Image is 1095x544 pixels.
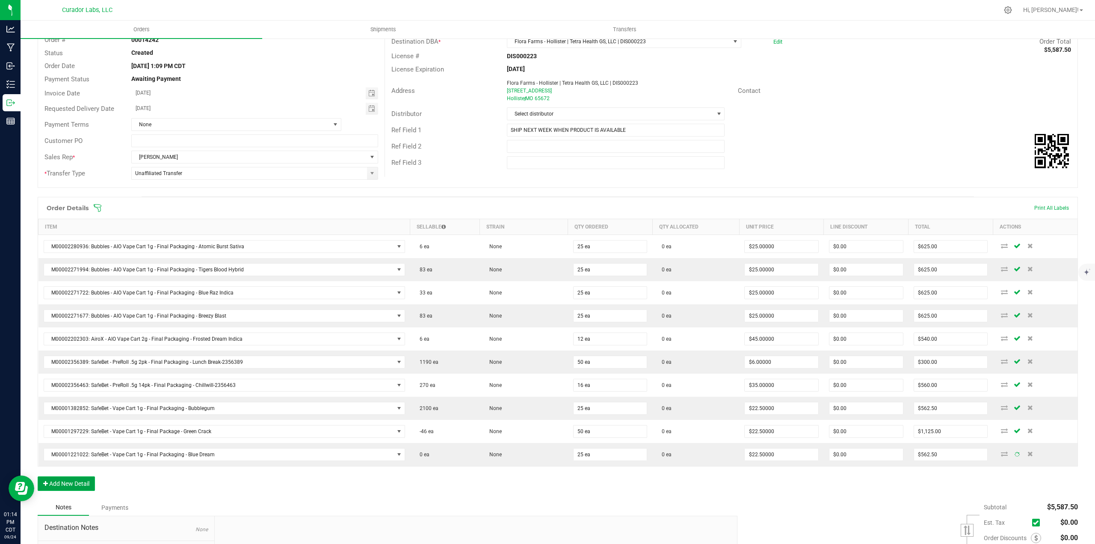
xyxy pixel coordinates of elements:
[485,267,502,273] span: None
[89,500,140,515] div: Payments
[44,137,83,145] span: Customer PO
[993,219,1077,235] th: Actions
[44,49,63,57] span: Status
[415,428,434,434] span: -46 ea
[21,21,262,39] a: Orders
[914,379,988,391] input: 0
[914,449,988,461] input: 0
[4,534,17,540] p: 09/24
[745,356,818,368] input: 0
[1024,405,1036,410] span: Delete Order Detail
[829,264,903,276] input: 0
[262,21,504,39] a: Shipments
[739,219,824,235] th: Unit Price
[1011,336,1024,341] span: Save Order Detail
[657,405,672,411] span: 0 ea
[829,287,903,299] input: 0
[914,356,988,368] input: 0
[391,87,415,95] span: Address
[415,336,429,342] span: 6 ea
[131,62,186,69] strong: [DATE] 1:09 PM CDT
[44,356,394,368] span: M00002356389: SafeBet - PreRoll .5g 2pk - Final Packaging - Lunch Break-2356389
[1011,452,1024,457] span: Save Order Detail
[44,62,75,70] span: Order Date
[914,310,988,322] input: 0
[44,153,73,161] span: Sales Rep
[504,21,746,39] a: Transfers
[44,402,405,415] span: NO DATA FOUND
[485,336,502,342] span: None
[38,219,410,235] th: Item
[1024,428,1036,433] span: Delete Order Detail
[391,65,444,73] span: License Expiration
[1060,534,1078,542] span: $0.00
[829,356,903,368] input: 0
[131,36,159,43] strong: 00014242
[657,382,672,388] span: 0 ea
[359,26,408,33] span: Shipments
[6,98,15,107] inline-svg: Outbound
[914,333,988,345] input: 0
[391,52,419,60] span: License #
[914,402,988,414] input: 0
[131,75,181,82] strong: Awaiting Payment
[44,105,114,113] span: Requested Delivery Date
[914,425,988,437] input: 0
[132,151,367,163] span: [PERSON_NAME]
[574,449,647,461] input: 0
[984,535,1031,541] span: Order Discounts
[1011,243,1024,248] span: Save Order Detail
[6,25,15,33] inline-svg: Analytics
[44,310,394,322] span: M00002271677: Bubbles - AIO Vape Cart 1g - Final Packaging - Breezy Blast
[1032,517,1044,529] span: Calculate excise tax
[507,88,552,94] span: [STREET_ADDRESS]
[535,95,550,101] span: 65672
[415,382,435,388] span: 270 ea
[44,425,394,437] span: M00001297229: SafeBet - Vape Cart 1g - Final Package - Green Crack
[44,309,405,322] span: NO DATA FOUND
[62,6,112,14] span: Curador Labs, LLC
[507,36,730,48] span: Flora Farms - Hollister | Tetra Health GS, LLC | DIS000223
[44,333,394,345] span: M00002202303: AiroX - AIO Vape Cart 2g - Final Packaging - Frosted Dream Indica
[507,53,537,59] strong: DIS000223
[44,121,89,128] span: Payment Terms
[44,286,405,299] span: NO DATA FOUND
[131,49,153,56] strong: Created
[391,159,421,166] span: Ref Field 3
[485,452,502,458] span: None
[391,38,438,45] span: Destination DBA
[1003,6,1013,14] div: Manage settings
[657,313,672,319] span: 0 ea
[829,402,903,414] input: 0
[657,336,672,342] span: 0 ea
[574,241,647,253] input: 0
[1024,312,1036,318] span: Delete Order Detail
[44,425,405,438] span: NO DATA FOUND
[415,313,432,319] span: 83 ea
[829,425,903,437] input: 0
[745,449,818,461] input: 0
[415,290,432,296] span: 33 ea
[1024,359,1036,364] span: Delete Order Detail
[391,143,421,150] span: Ref Field 2
[1024,289,1036,294] span: Delete Order Detail
[1024,266,1036,271] span: Delete Order Detail
[6,80,15,89] inline-svg: Inventory
[44,356,405,369] span: NO DATA FOUND
[657,428,672,434] span: 0 ea
[914,264,988,276] input: 0
[1011,312,1024,318] span: Save Order Detail
[44,169,85,177] span: Transfer Type
[415,244,429,250] span: 6 ea
[1044,46,1071,53] strong: $5,587.50
[984,504,1006,511] span: Subtotal
[657,267,672,273] span: 0 ea
[44,241,394,253] span: M00002280936: Bubbles - AIO Vape Cart 1g - Final Packaging - Atomic Burst Sativa
[44,263,405,276] span: NO DATA FOUND
[366,103,378,115] span: Toggle calendar
[4,511,17,534] p: 01:14 PM CDT
[652,219,739,235] th: Qty Allocated
[47,205,89,211] h1: Order Details
[984,519,1029,526] span: Est. Tax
